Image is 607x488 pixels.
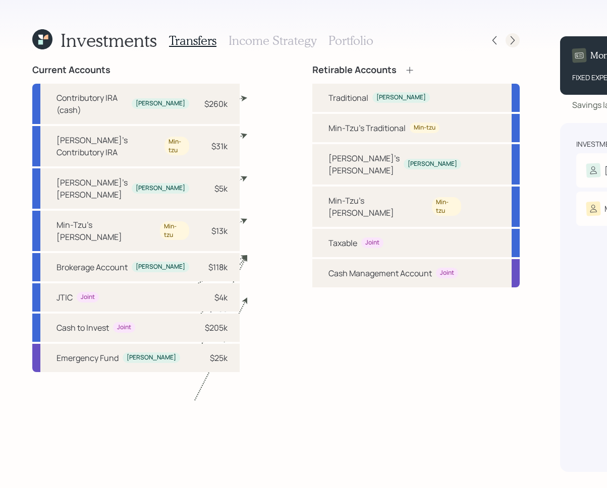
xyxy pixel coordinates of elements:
[57,176,128,201] div: [PERSON_NAME]'s [PERSON_NAME]
[136,99,185,108] div: [PERSON_NAME]
[328,122,406,134] div: Min-Tzu's Traditional
[204,98,228,110] div: $260k
[57,291,73,303] div: JTIC
[436,198,457,215] div: Min-tzu
[164,222,185,239] div: Min-tzu
[57,92,128,116] div: Contributory IRA (cash)
[32,65,111,76] h4: Current Accounts
[127,353,176,362] div: [PERSON_NAME]
[169,138,185,155] div: Min-tzu
[414,124,435,132] div: Min-tzu
[328,92,368,104] div: Traditional
[211,140,228,152] div: $31k
[214,291,228,303] div: $4k
[214,182,228,195] div: $5k
[57,261,128,273] div: Brokerage Account
[328,152,400,176] div: [PERSON_NAME]'s [PERSON_NAME]
[210,352,228,364] div: $25k
[117,323,131,332] div: Joint
[328,267,432,279] div: Cash Management Account
[57,219,156,243] div: Min-Tzu's [PERSON_NAME]
[312,65,397,76] h4: Retirable Accounts
[328,237,357,249] div: Taxable
[57,352,119,364] div: Emergency Fund
[328,33,373,48] h3: Portfolio
[136,263,185,271] div: [PERSON_NAME]
[205,322,228,334] div: $205k
[408,160,457,168] div: [PERSON_NAME]
[57,134,160,158] div: [PERSON_NAME]'s Contributory IRA
[208,261,228,273] div: $118k
[136,184,185,193] div: [PERSON_NAME]
[61,29,157,51] h1: Investments
[57,322,109,334] div: Cash to Invest
[211,225,228,237] div: $13k
[169,33,216,48] h3: Transfers
[365,238,379,247] div: Joint
[229,33,316,48] h3: Income Strategy
[440,269,454,277] div: Joint
[81,293,95,301] div: Joint
[328,195,428,219] div: Min-Tzu's [PERSON_NAME]
[376,93,426,102] div: [PERSON_NAME]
